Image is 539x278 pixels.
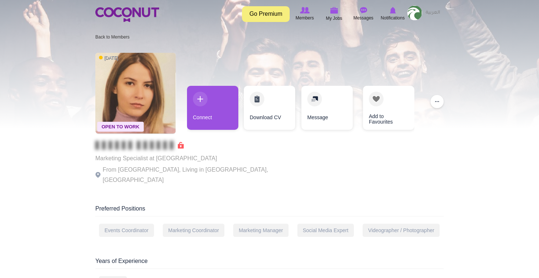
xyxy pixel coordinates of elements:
[242,6,290,22] a: Go Premium
[300,7,309,14] img: Browse Members
[296,14,314,22] span: Members
[381,14,404,22] span: Notifications
[422,6,444,20] a: العربية
[95,205,444,216] div: Preferred Positions
[95,142,184,149] span: Connect to Unlock the Profile
[378,6,407,22] a: Notifications Notifications
[357,86,409,133] div: 4 / 4
[360,7,367,14] img: Messages
[95,7,159,22] img: Home
[390,7,396,14] img: Notifications
[187,86,238,133] div: 1 / 4
[244,86,295,130] a: Download CV
[233,224,289,237] div: Marketing Manager
[301,86,353,130] a: Message
[349,6,378,22] a: Messages Messages
[363,224,440,237] div: Videographer / Photographer
[187,86,238,130] a: Connect
[244,86,295,133] div: 2 / 4
[363,86,414,130] a: Add to Favourites
[163,224,225,237] div: Marketing Coordinator
[301,86,352,133] div: 3 / 4
[297,224,354,237] div: Social Media Expert
[319,6,349,23] a: My Jobs My Jobs
[95,257,444,269] div: Years of Experience
[330,7,338,14] img: My Jobs
[97,122,144,132] span: Open To Work
[326,15,342,22] span: My Jobs
[95,153,297,164] p: Marketing Specialist at [GEOGRAPHIC_DATA]
[430,95,444,108] button: ...
[353,14,374,22] span: Messages
[95,165,297,185] p: From [GEOGRAPHIC_DATA], Living in [GEOGRAPHIC_DATA], [GEOGRAPHIC_DATA]
[95,34,129,40] a: Back to Members
[99,55,118,61] span: [DATE]
[99,224,154,237] div: Events Coordinator
[290,6,319,22] a: Browse Members Members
